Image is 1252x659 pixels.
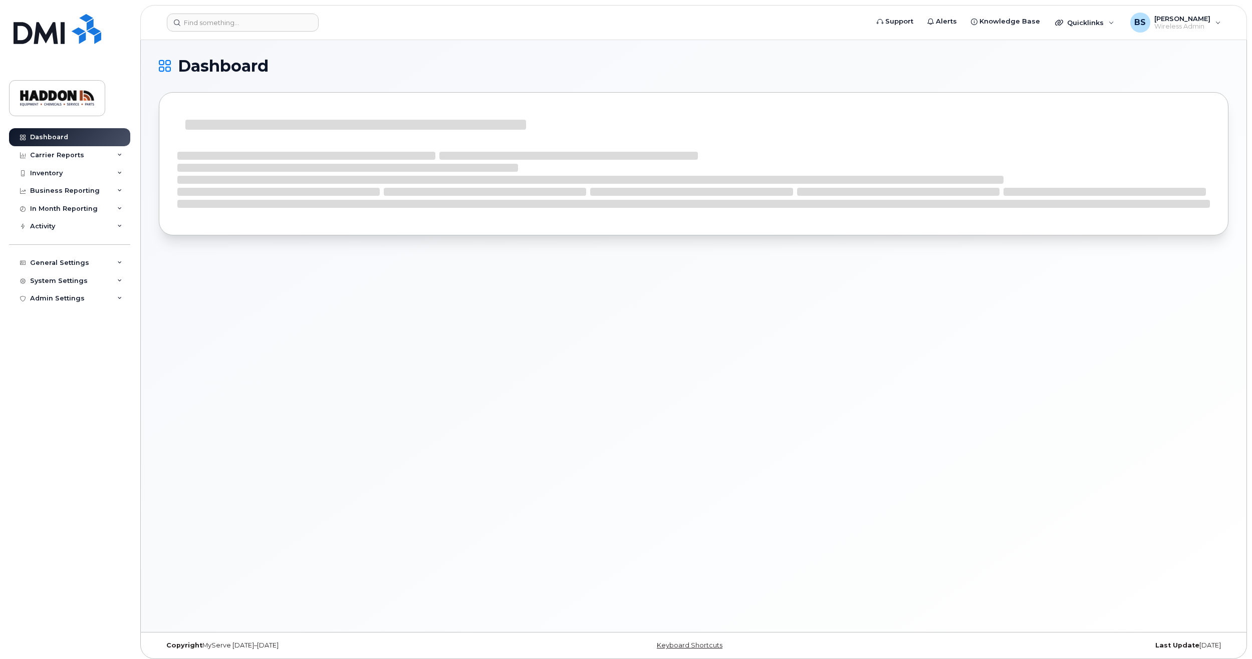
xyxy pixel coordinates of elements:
[166,641,202,649] strong: Copyright
[1155,641,1199,649] strong: Last Update
[159,641,516,649] div: MyServe [DATE]–[DATE]
[872,641,1228,649] div: [DATE]
[657,641,722,649] a: Keyboard Shortcuts
[178,59,269,74] span: Dashboard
